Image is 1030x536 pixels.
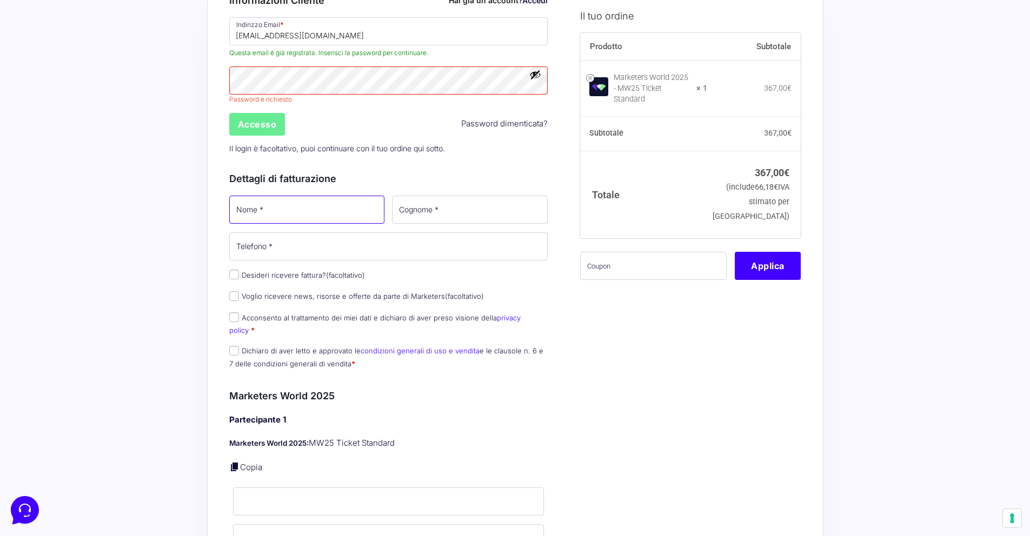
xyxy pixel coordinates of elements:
span: € [774,183,778,192]
span: Questa email è già registrata. Inserisci la password per continuare. [229,48,548,58]
input: Indirizzo Email * [229,17,548,45]
a: Copia [240,462,262,472]
a: condizioni generali di uso e vendita [361,346,480,355]
label: Dichiaro di aver letto e approvato le e le clausole n. 6 e 7 delle condizioni generali di vendita [229,346,543,367]
img: dark [17,78,39,99]
input: Dichiaro di aver letto e approvato lecondizioni generali di uso e venditae le clausole n. 6 e 7 d... [229,346,239,356]
p: MW25 Ticket Standard [229,437,548,450]
h3: Il tuo ordine [580,8,801,23]
h4: Partecipante 1 [229,414,548,426]
button: Help [141,347,208,372]
input: Telefono * [229,232,548,260]
span: € [787,129,792,137]
button: Home [9,347,75,372]
span: Find an Answer [17,151,74,160]
span: (facoltativo) [445,292,484,300]
iframe: Customerly Messenger Launcher [9,494,41,526]
span: Your Conversations [17,61,88,69]
bdi: 367,00 [764,83,792,92]
strong: × 1 [696,83,707,93]
p: Help [168,362,182,372]
button: Messages [75,347,142,372]
button: Le tue preferenze relative al consenso per le tecnologie di tracciamento [1003,509,1021,527]
span: Password è richiesto [229,95,548,104]
bdi: 367,00 [764,129,792,137]
th: Subtotale [707,32,801,61]
p: Home [32,362,51,372]
h3: Marketers World 2025 [229,388,548,403]
input: Acconsento al trattamento dei miei dati e dichiaro di aver preso visione dellaprivacy policy [229,312,239,322]
span: Start a Conversation [78,115,151,123]
label: Desideri ricevere fattura? [229,271,365,279]
label: Acconsento al trattamento dei miei dati e dichiaro di aver preso visione della [229,313,521,334]
label: Voglio ricevere news, risorse e offerte da parte di Marketers [229,292,484,300]
input: Nome * [229,196,385,224]
strong: Marketers World 2025: [229,439,309,447]
span: € [784,166,789,178]
small: (include IVA stimato per [GEOGRAPHIC_DATA]) [713,183,789,221]
button: Mostra password [529,69,541,81]
a: Copia i dettagli dell'acquirente [229,461,240,472]
h2: Hello from Marketers 👋 [9,9,182,43]
div: Marketers World 2025 - MW25 Ticket Standard [614,72,689,104]
input: Cognome * [392,196,548,224]
input: Search for an Article... [24,175,177,185]
button: Start a Conversation [17,108,199,130]
th: Totale [580,151,707,238]
a: privacy policy [229,313,521,334]
span: (facoltativo) [326,271,365,279]
a: Open Help Center [135,151,199,160]
input: Voglio ricevere news, risorse e offerte da parte di Marketers(facoltativo) [229,291,239,301]
img: Marketers World 2025 - MW25 Ticket Standard [589,77,608,96]
input: Desideri ricevere fattura?(facoltativo) [229,270,239,279]
input: Coupon [580,251,727,279]
h3: Dettagli di fatturazione [229,171,548,186]
img: dark [35,78,56,99]
th: Subtotale [580,116,707,151]
p: Il login è facoltativo, puoi continuare con il tuo ordine qui sotto. [225,137,552,159]
img: dark [52,78,74,99]
th: Prodotto [580,32,707,61]
span: € [787,83,792,92]
bdi: 367,00 [755,166,789,178]
p: Messages [93,362,124,372]
input: Accesso [229,113,285,136]
a: Password dimenticata? [461,118,548,130]
span: 66,18 [755,183,778,192]
button: Applica [735,251,801,279]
